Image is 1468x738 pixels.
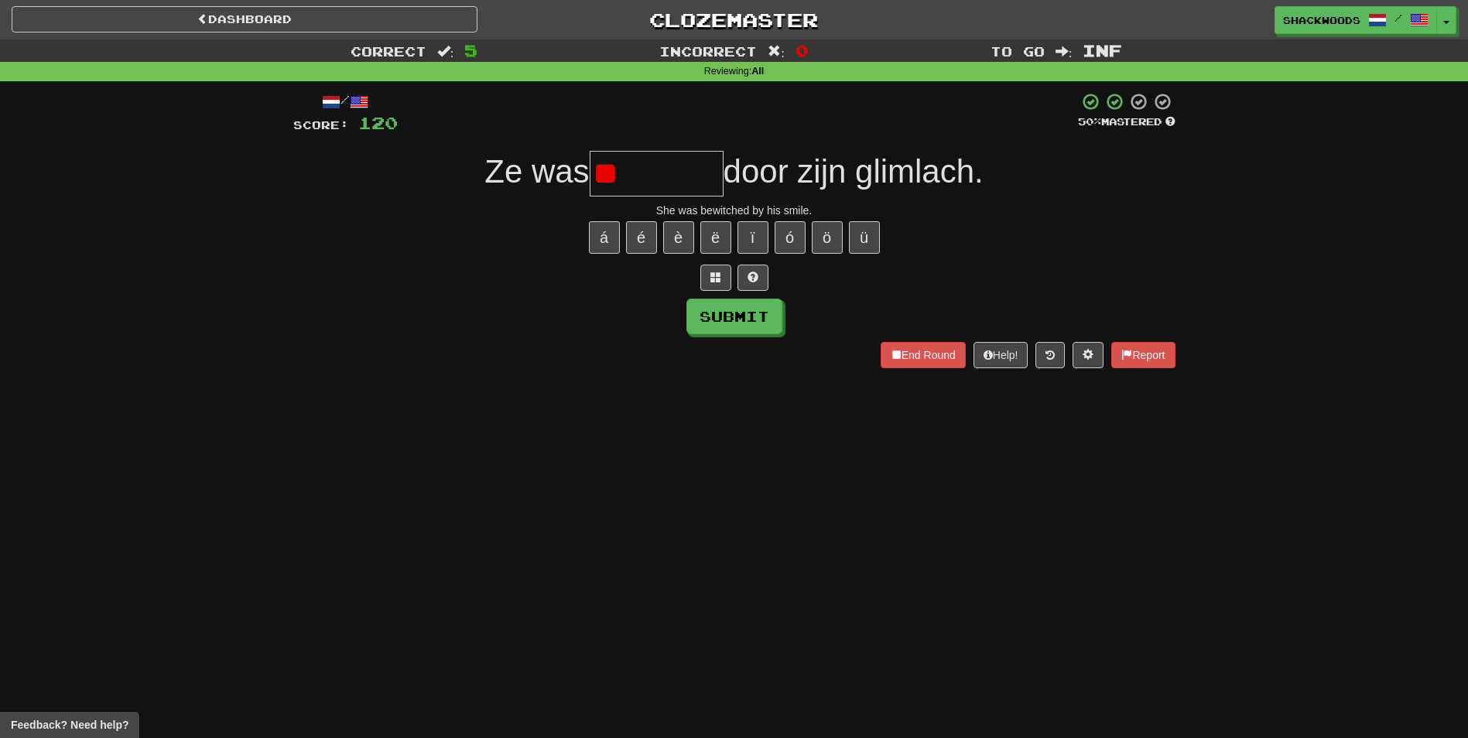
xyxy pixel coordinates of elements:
div: Mastered [1078,115,1175,129]
button: Submit [686,299,782,334]
button: è [663,221,694,254]
button: ï [737,221,768,254]
button: é [626,221,657,254]
span: 50 % [1078,115,1101,128]
span: 5 [464,41,477,60]
button: Round history (alt+y) [1035,342,1065,368]
span: Inf [1083,41,1122,60]
button: ü [849,221,880,254]
button: End Round [881,342,966,368]
span: Incorrect [659,43,757,59]
button: Report [1111,342,1175,368]
span: : [1056,45,1073,58]
a: ShackWoods / [1275,6,1437,34]
span: : [437,45,454,58]
span: door zijn glimlach. [724,153,984,190]
a: Clozemaster [501,6,967,33]
a: Dashboard [12,6,477,32]
span: Open feedback widget [11,717,128,733]
button: ë [700,221,731,254]
button: Switch sentence to multiple choice alt+p [700,265,731,291]
button: Single letter hint - you only get 1 per sentence and score half the points! alt+h [737,265,768,291]
span: Ze was [484,153,589,190]
span: 120 [358,113,398,132]
button: Help! [974,342,1028,368]
div: She was bewitched by his smile. [293,203,1175,218]
span: Score: [293,118,349,132]
span: / [1394,12,1402,23]
span: Correct [351,43,426,59]
button: á [589,221,620,254]
span: : [768,45,785,58]
span: To go [991,43,1045,59]
strong: All [751,66,764,77]
div: / [293,92,398,111]
button: ó [775,221,806,254]
span: ShackWoods [1283,13,1360,27]
button: ö [812,221,843,254]
span: 0 [796,41,809,60]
